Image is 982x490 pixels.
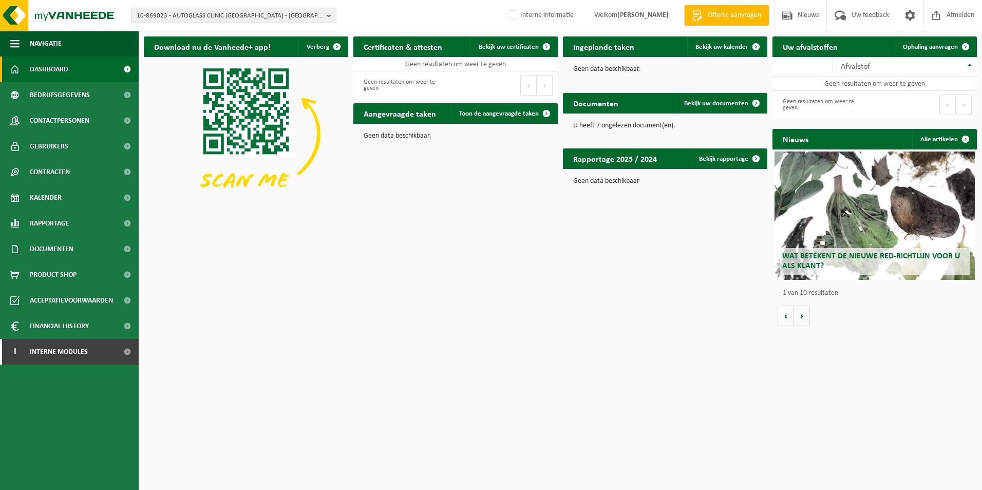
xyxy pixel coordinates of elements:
[782,252,960,270] span: Wat betekent de nieuwe RED-richtlijn voor u als klant?
[10,339,20,365] span: I
[459,110,539,117] span: Toon de aangevraagde taken
[676,93,766,114] a: Bekijk uw documenten
[358,74,450,97] div: Geen resultaten om weer te geven
[705,10,764,21] span: Offerte aanvragen
[30,339,88,365] span: Interne modules
[563,148,667,168] h2: Rapportage 2025 / 2024
[520,75,537,96] button: Previous
[691,148,766,169] a: Bekijk rapportage
[364,133,547,140] p: Geen data beschikbaar.
[841,63,870,71] span: Afvalstof
[353,103,446,123] h2: Aangevraagde taken
[772,77,977,91] td: Geen resultaten om weer te geven
[563,36,645,56] h2: Ingeplande taken
[778,93,870,116] div: Geen resultaten om weer te geven
[131,8,336,23] button: 10-869023 - AUTOGLASS CLINIC [GEOGRAPHIC_DATA] - [GEOGRAPHIC_DATA]
[30,288,113,313] span: Acceptatievoorwaarden
[30,211,69,236] span: Rapportage
[794,306,810,326] button: Volgende
[778,306,794,326] button: Vorige
[144,57,348,211] img: Download de VHEPlus App
[895,36,976,57] a: Ophaling aanvragen
[684,100,748,107] span: Bekijk uw documenten
[956,95,972,115] button: Next
[451,103,557,124] a: Toon de aangevraagde taken
[30,108,89,134] span: Contactpersonen
[684,5,769,26] a: Offerte aanvragen
[537,75,553,96] button: Next
[772,129,819,149] h2: Nieuws
[563,93,629,113] h2: Documenten
[573,122,757,129] p: U heeft 7 ongelezen document(en).
[30,31,62,56] span: Navigatie
[695,44,748,50] span: Bekijk uw kalender
[470,36,557,57] a: Bekijk uw certificaten
[30,262,77,288] span: Product Shop
[783,290,972,297] p: 1 van 10 resultaten
[573,66,757,73] p: Geen data beschikbaar.
[939,95,956,115] button: Previous
[30,313,89,339] span: Financial History
[573,178,757,185] p: Geen data beschikbaar
[687,36,766,57] a: Bekijk uw kalender
[353,36,452,56] h2: Certificaten & attesten
[772,36,848,56] h2: Uw afvalstoffen
[137,8,323,24] span: 10-869023 - AUTOGLASS CLINIC [GEOGRAPHIC_DATA] - [GEOGRAPHIC_DATA]
[903,44,958,50] span: Ophaling aanvragen
[298,36,347,57] button: Verberg
[506,8,574,23] label: Interne informatie
[353,57,558,71] td: Geen resultaten om weer te geven
[30,185,62,211] span: Kalender
[30,236,73,262] span: Documenten
[775,152,975,280] a: Wat betekent de nieuwe RED-richtlijn voor u als klant?
[617,11,669,19] strong: [PERSON_NAME]
[30,82,90,108] span: Bedrijfsgegevens
[30,56,68,82] span: Dashboard
[30,134,68,159] span: Gebruikers
[479,44,539,50] span: Bekijk uw certificaten
[912,129,976,149] a: Alle artikelen
[307,44,329,50] span: Verberg
[144,36,281,56] h2: Download nu de Vanheede+ app!
[30,159,70,185] span: Contracten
